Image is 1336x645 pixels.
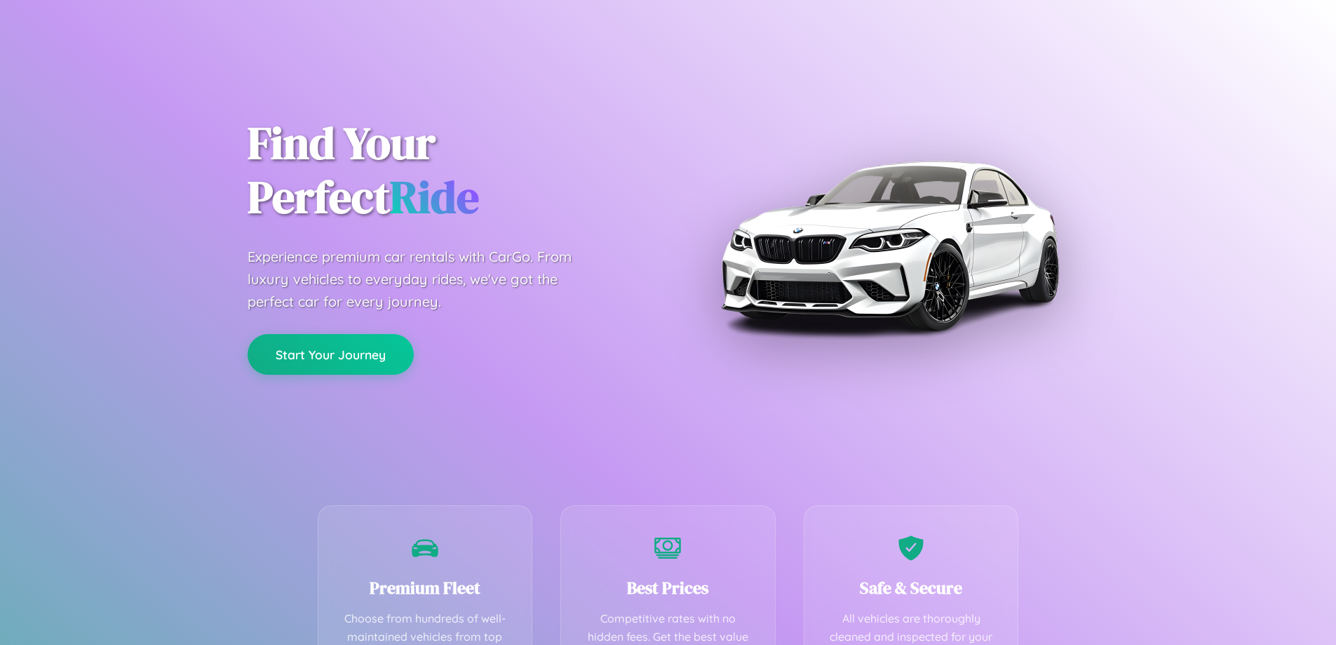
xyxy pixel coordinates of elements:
[248,246,598,313] p: Experience premium car rentals with CarGo. From luxury vehicles to everyday rides, we've got the ...
[714,70,1065,421] img: Premium BMW car rental vehicle
[339,576,511,599] h3: Premium Fleet
[582,576,754,599] h3: Best Prices
[390,166,479,227] span: Ride
[248,334,414,375] button: Start Your Journey
[248,117,647,225] h1: Find Your Perfect
[825,576,997,599] h3: Safe & Secure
